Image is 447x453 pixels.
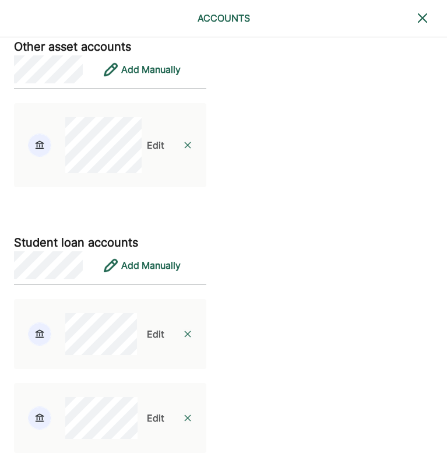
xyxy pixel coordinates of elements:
[14,38,131,55] div: Other asset accounts
[121,62,181,76] div: Add Manually
[121,258,181,272] div: Add Manually
[14,234,138,251] div: Student loan accounts
[147,411,164,425] div: Edit
[147,327,164,341] div: Edit
[147,138,164,152] div: Edit
[146,11,301,25] div: ACCOUNTS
